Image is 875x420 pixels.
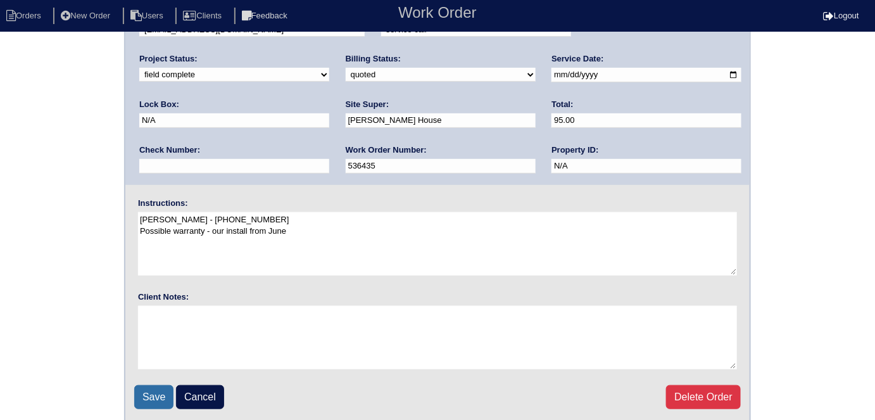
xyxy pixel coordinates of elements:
[175,8,232,25] li: Clients
[551,53,603,65] label: Service Date:
[123,11,173,20] a: Users
[346,99,389,110] label: Site Super:
[346,144,427,156] label: Work Order Number:
[134,385,173,409] input: Save
[234,8,298,25] li: Feedback
[175,11,232,20] a: Clients
[823,11,859,20] a: Logout
[139,99,179,110] label: Lock Box:
[138,212,737,276] textarea: [PERSON_NAME] - [PHONE_NUMBER] Possible warranty - our install from June
[138,291,189,303] label: Client Notes:
[346,53,401,65] label: Billing Status:
[176,385,224,409] a: Cancel
[53,11,120,20] a: New Order
[666,385,741,409] a: Delete Order
[139,144,200,156] label: Check Number:
[551,99,573,110] label: Total:
[139,53,198,65] label: Project Status:
[551,144,598,156] label: Property ID:
[123,8,173,25] li: Users
[53,8,120,25] li: New Order
[138,198,188,209] label: Instructions:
